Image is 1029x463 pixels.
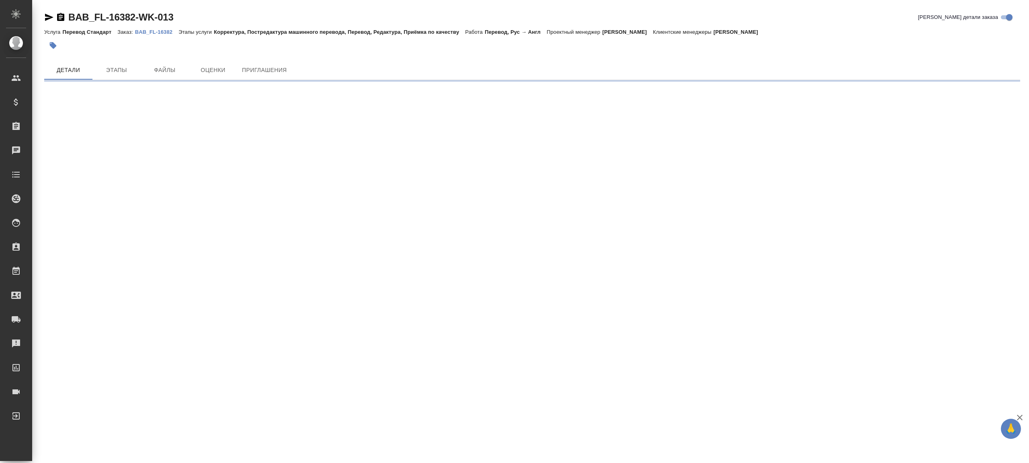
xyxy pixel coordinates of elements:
[1001,419,1021,439] button: 🙏
[49,65,88,75] span: Детали
[602,29,653,35] p: [PERSON_NAME]
[1004,420,1018,437] span: 🙏
[178,29,214,35] p: Этапы услуги
[547,29,602,35] p: Проектный менеджер
[242,65,287,75] span: Приглашения
[135,28,178,35] a: BAB_FL-16382
[56,12,66,22] button: Скопировать ссылку
[485,29,547,35] p: Перевод, Рус → Англ
[44,12,54,22] button: Скопировать ссылку для ЯМессенджера
[918,13,998,21] span: [PERSON_NAME] детали заказа
[62,29,117,35] p: Перевод Стандарт
[44,29,62,35] p: Услуга
[713,29,764,35] p: [PERSON_NAME]
[44,37,62,54] button: Добавить тэг
[135,29,178,35] p: BAB_FL-16382
[146,65,184,75] span: Файлы
[465,29,485,35] p: Работа
[214,29,465,35] p: Корректура, Постредактура машинного перевода, Перевод, Редактура, Приёмка по качеству
[68,12,174,23] a: BAB_FL-16382-WK-013
[653,29,713,35] p: Клиентские менеджеры
[117,29,135,35] p: Заказ:
[97,65,136,75] span: Этапы
[194,65,232,75] span: Оценки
